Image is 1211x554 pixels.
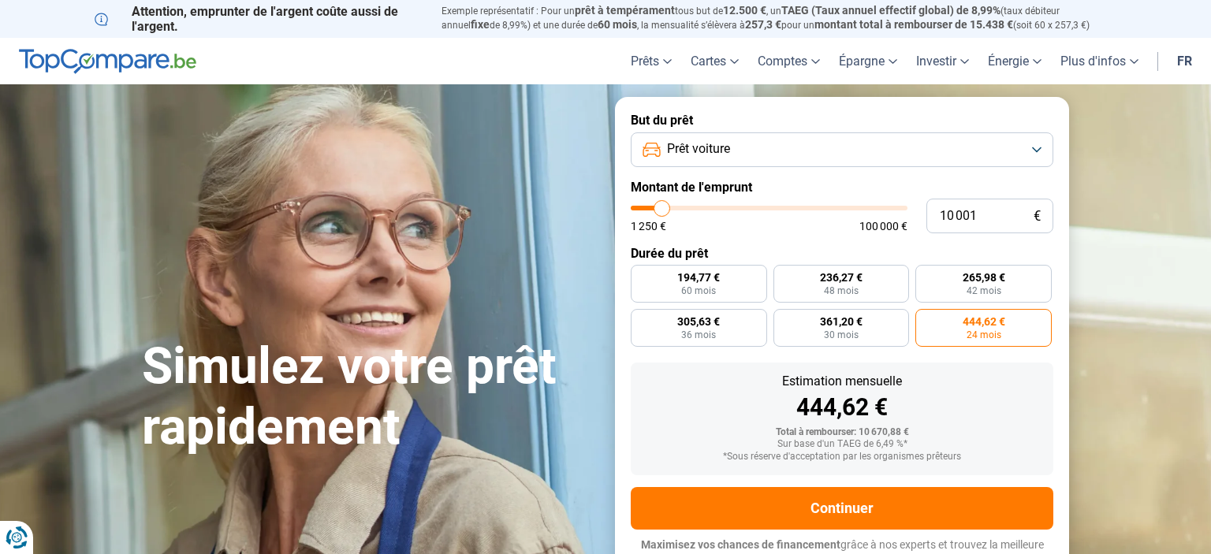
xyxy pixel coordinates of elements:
[781,4,1000,17] span: TAEG (Taux annuel effectif global) de 8,99%
[631,180,1053,195] label: Montant de l'emprunt
[824,330,859,340] span: 30 mois
[1051,38,1148,84] a: Plus d'infos
[1168,38,1202,84] a: fr
[820,272,863,283] span: 236,27 €
[963,316,1005,327] span: 444,62 €
[641,538,840,551] span: Maximisez vos chances de financement
[442,4,1116,32] p: Exemple représentatif : Pour un tous but de , un (taux débiteur annuel de 8,99%) et une durée de ...
[631,246,1053,261] label: Durée du prêt
[631,221,666,232] span: 1 250 €
[677,272,720,283] span: 194,77 €
[621,38,681,84] a: Prêts
[859,221,907,232] span: 100 000 €
[681,38,748,84] a: Cartes
[631,113,1053,128] label: But du prêt
[748,38,829,84] a: Comptes
[575,4,675,17] span: prêt à tempérament
[681,330,716,340] span: 36 mois
[643,396,1041,419] div: 444,62 €
[643,439,1041,450] div: Sur base d'un TAEG de 6,49 %*
[723,4,766,17] span: 12.500 €
[1034,210,1041,223] span: €
[963,272,1005,283] span: 265,98 €
[978,38,1051,84] a: Énergie
[643,375,1041,388] div: Estimation mensuelle
[967,330,1001,340] span: 24 mois
[95,4,423,34] p: Attention, emprunter de l'argent coûte aussi de l'argent.
[471,18,490,31] span: fixe
[631,487,1053,530] button: Continuer
[19,49,196,74] img: TopCompare
[643,452,1041,463] div: *Sous réserve d'acceptation par les organismes prêteurs
[667,140,730,158] span: Prêt voiture
[677,316,720,327] span: 305,63 €
[829,38,907,84] a: Épargne
[598,18,637,31] span: 60 mois
[142,336,596,458] h1: Simulez votre prêt rapidement
[643,427,1041,438] div: Total à rembourser: 10 670,88 €
[681,286,716,296] span: 60 mois
[745,18,781,31] span: 257,3 €
[824,286,859,296] span: 48 mois
[967,286,1001,296] span: 42 mois
[820,316,863,327] span: 361,20 €
[631,132,1053,167] button: Prêt voiture
[814,18,1013,31] span: montant total à rembourser de 15.438 €
[907,38,978,84] a: Investir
